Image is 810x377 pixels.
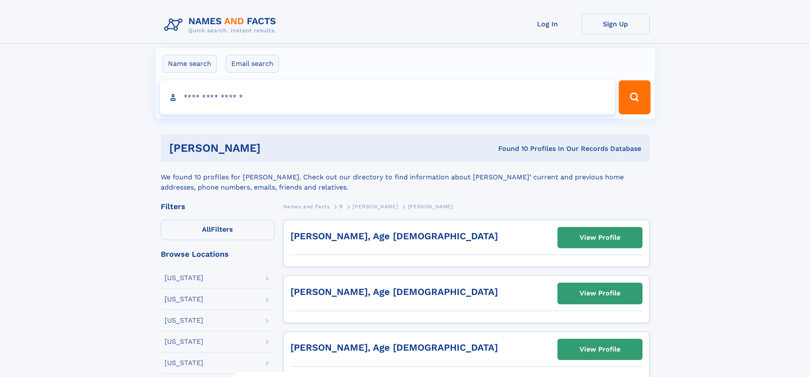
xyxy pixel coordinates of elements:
[165,338,203,345] div: [US_STATE]
[290,286,498,297] a: [PERSON_NAME], Age [DEMOGRAPHIC_DATA]
[379,144,641,153] div: Found 10 Profiles In Our Records Database
[162,55,217,73] label: Name search
[339,201,343,212] a: B
[558,339,642,360] a: View Profile
[352,204,398,210] span: [PERSON_NAME]
[283,201,330,212] a: Names and Facts
[408,204,453,210] span: [PERSON_NAME]
[514,14,582,34] a: Log In
[165,360,203,366] div: [US_STATE]
[165,317,203,324] div: [US_STATE]
[290,342,498,353] a: [PERSON_NAME], Age [DEMOGRAPHIC_DATA]
[165,296,203,303] div: [US_STATE]
[161,220,275,240] label: Filters
[169,143,380,153] h1: [PERSON_NAME]
[226,55,279,73] label: Email search
[619,80,650,114] button: Search Button
[558,283,642,303] a: View Profile
[580,340,620,359] div: View Profile
[161,250,275,258] div: Browse Locations
[160,80,615,114] input: search input
[165,275,203,281] div: [US_STATE]
[202,225,211,233] span: All
[290,231,498,241] a: [PERSON_NAME], Age [DEMOGRAPHIC_DATA]
[558,227,642,248] a: View Profile
[161,14,283,37] img: Logo Names and Facts
[580,228,620,247] div: View Profile
[339,204,343,210] span: B
[161,203,275,210] div: Filters
[582,14,650,34] a: Sign Up
[580,283,620,303] div: View Profile
[352,201,398,212] a: [PERSON_NAME]
[161,162,650,193] div: We found 10 profiles for [PERSON_NAME]. Check out our directory to find information about [PERSON...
